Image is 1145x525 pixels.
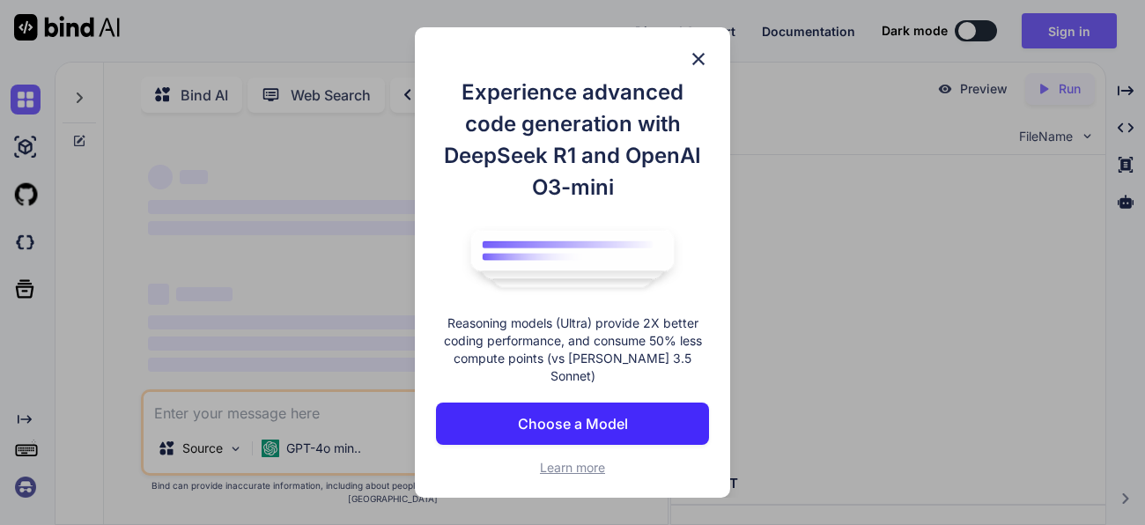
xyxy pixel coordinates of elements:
p: Reasoning models (Ultra) provide 2X better coding performance, and consume 50% less compute point... [436,314,709,385]
p: Choose a Model [518,413,628,434]
span: Learn more [540,460,605,475]
h1: Experience advanced code generation with DeepSeek R1 and OpenAI O3-mini [436,77,709,203]
button: Choose a Model [436,403,709,445]
img: close [688,48,709,70]
img: bind logo [458,221,687,297]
